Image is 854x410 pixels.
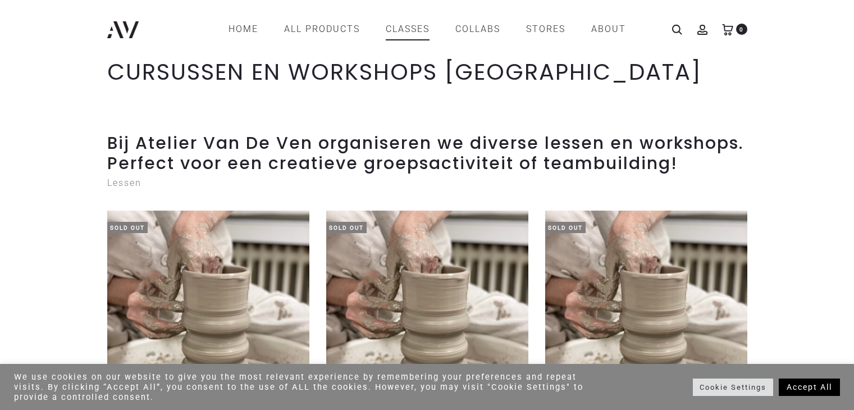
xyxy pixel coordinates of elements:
[107,133,747,174] h2: Bij Atelier Van De Ven organiseren we diverse lessen en workshops. Perfect voor een creatieve gro...
[386,20,430,39] a: CLASSES
[107,222,148,233] span: Sold Out
[107,174,747,193] p: Lessen
[545,222,586,233] span: Sold Out
[229,20,258,39] a: Home
[736,24,747,35] span: 0
[693,379,773,396] a: Cookie Settings
[326,222,367,233] span: Sold Out
[14,372,592,402] div: We use cookies on our website to give you the most relevant experience by remembering your prefer...
[722,24,733,34] a: 0
[107,58,747,85] h1: CURSUSSEN EN WORKSHOPS [GEOGRAPHIC_DATA]
[455,20,500,39] a: COLLABS
[591,20,626,39] a: ABOUT
[284,20,360,39] a: All products
[526,20,565,39] a: STORES
[779,379,840,396] a: Accept All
